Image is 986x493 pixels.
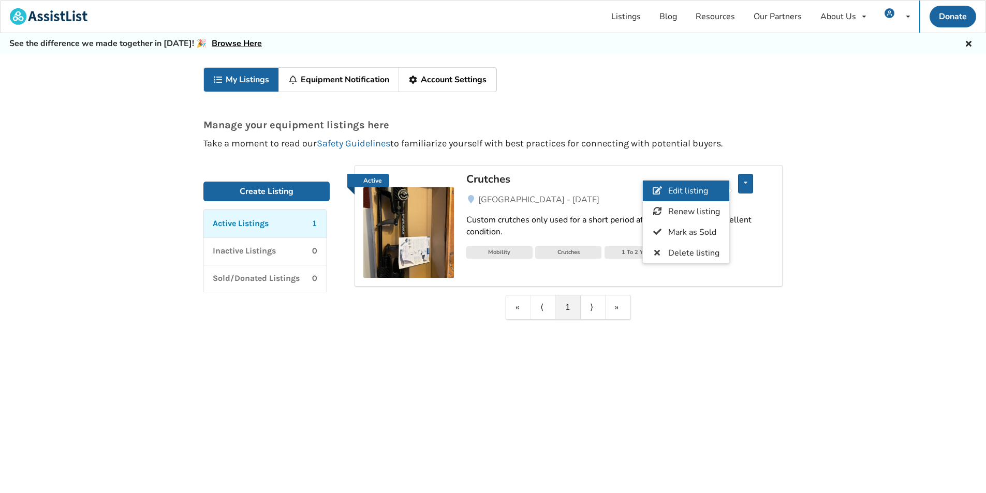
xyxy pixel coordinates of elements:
[466,193,774,206] a: [GEOGRAPHIC_DATA] - [DATE]
[466,174,708,193] a: Crutches
[203,139,783,148] p: Take a moment to read our to familiarize yourself with best practices for connecting with potenti...
[363,187,454,278] img: mobility-crutches
[466,172,708,186] div: Crutches
[312,218,317,230] p: 1
[317,138,390,149] a: Safety Guidelines
[9,38,262,49] h5: See the difference we made together in [DATE]! 🎉
[213,218,269,230] p: Active Listings
[668,227,716,238] span: Mark as Sold
[347,174,389,187] a: Active
[312,245,317,257] p: 0
[399,68,496,92] a: Account Settings
[466,214,774,238] div: Custom crutches only used for a short period after knee surgery. In excellent condition.
[535,246,601,259] div: Crutches
[668,185,708,197] span: Edit listing
[204,68,279,92] a: My Listings
[606,295,630,319] a: Last item
[531,295,556,319] a: Previous item
[213,245,276,257] p: Inactive Listings
[885,8,894,18] img: user icon
[203,182,330,201] a: Create Listing
[668,206,720,217] span: Renew listing
[279,68,399,92] a: Equipment Notification
[203,119,783,130] p: Manage your equipment listings here
[668,247,719,259] span: Delete listing
[506,295,631,320] div: Pagination Navigation
[506,295,531,319] a: First item
[363,174,454,278] a: Active
[466,246,774,261] a: MobilityCrutches1 To 2 Years
[581,295,606,319] a: Next item
[478,194,599,205] span: [GEOGRAPHIC_DATA] - [DATE]
[650,1,686,33] a: Blog
[930,6,976,27] a: Donate
[213,273,300,285] p: Sold/Donated Listings
[556,295,581,319] a: 1
[686,1,744,33] a: Resources
[212,38,262,49] a: Browse Here
[312,273,317,285] p: 0
[466,246,533,259] div: Mobility
[466,206,774,246] a: Custom crutches only used for a short period after knee surgery. In excellent condition.
[605,246,671,259] div: 1 To 2 Years
[602,1,650,33] a: Listings
[820,12,856,21] div: About Us
[10,8,87,25] img: assistlist-logo
[744,1,811,33] a: Our Partners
